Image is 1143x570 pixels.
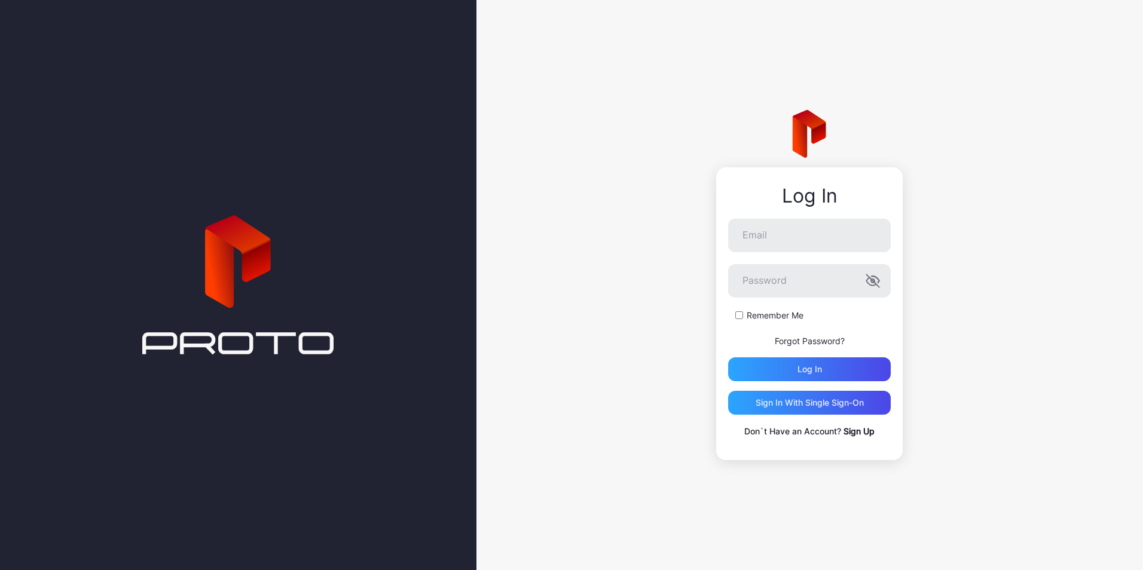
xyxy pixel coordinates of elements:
[866,274,880,288] button: Password
[775,336,845,346] a: Forgot Password?
[728,219,891,252] input: Email
[728,391,891,415] button: Sign in With Single Sign-On
[797,364,822,374] div: Log in
[756,398,864,407] div: Sign in With Single Sign-On
[728,264,891,298] input: Password
[728,185,891,207] div: Log In
[728,424,891,439] p: Don`t Have an Account?
[747,309,803,321] label: Remember Me
[844,426,875,436] a: Sign Up
[728,357,891,381] button: Log in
